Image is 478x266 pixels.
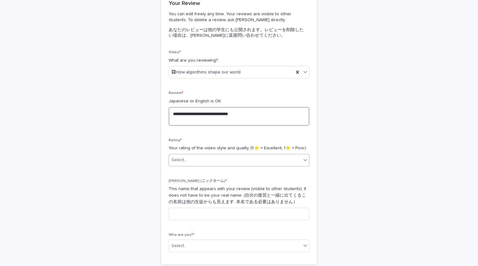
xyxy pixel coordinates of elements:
div: Select... [171,157,187,163]
div: Select... [171,243,187,249]
h2: Your Review [169,0,200,7]
span: 🖼How algorithms shape our world [171,69,241,76]
span: Video [169,50,181,54]
span: Who are you? [169,233,194,237]
p: Your rating of the video style and quality (5⭐️ = Excellent, 1⭐️ = Poor) [169,145,309,152]
p: This name that appears with your review (visible to other students). It does not have to be your ... [169,186,309,205]
p: You can edit freely any time. Your reviews are visible to other students. To delete a review, ask... [169,11,307,22]
p: あなたのレビューは他の学生にも公開されます。レビューを削除したい場合は、[PERSON_NAME]に直接問い合わせてください。 [169,27,307,38]
span: [PERSON_NAME] (ニックネーム) [169,179,227,183]
p: What are you reviewing? [169,57,309,64]
span: Review [169,91,183,95]
span: Rating [169,138,182,142]
p: Japanese or English is OK. [169,98,309,105]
